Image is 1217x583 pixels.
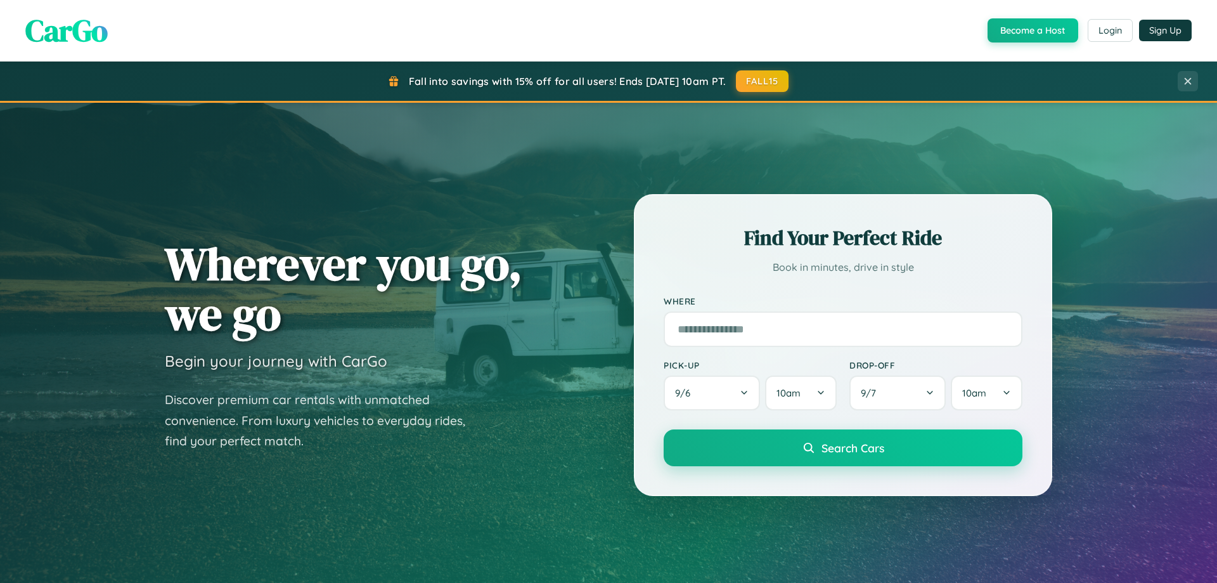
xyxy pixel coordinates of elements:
[1139,20,1192,41] button: Sign Up
[765,376,837,410] button: 10am
[664,296,1022,306] label: Where
[776,387,801,399] span: 10am
[25,10,108,51] span: CarGo
[664,376,760,410] button: 9/6
[664,360,837,370] label: Pick-up
[165,239,522,339] h1: Wherever you go, we go
[821,441,884,455] span: Search Cars
[861,387,882,399] span: 9 / 7
[165,351,387,370] h3: Begin your journey with CarGo
[664,429,1022,466] button: Search Cars
[736,70,789,92] button: FALL15
[849,360,1022,370] label: Drop-off
[951,376,1022,410] button: 10am
[962,387,986,399] span: 10am
[165,390,482,452] p: Discover premium car rentals with unmatched convenience. From luxury vehicles to everyday rides, ...
[409,75,726,88] span: Fall into savings with 15% off for all users! Ends [DATE] 10am PT.
[1088,19,1133,42] button: Login
[988,18,1078,43] button: Become a Host
[849,376,946,410] button: 9/7
[664,224,1022,252] h2: Find Your Perfect Ride
[675,387,697,399] span: 9 / 6
[664,258,1022,277] p: Book in minutes, drive in style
